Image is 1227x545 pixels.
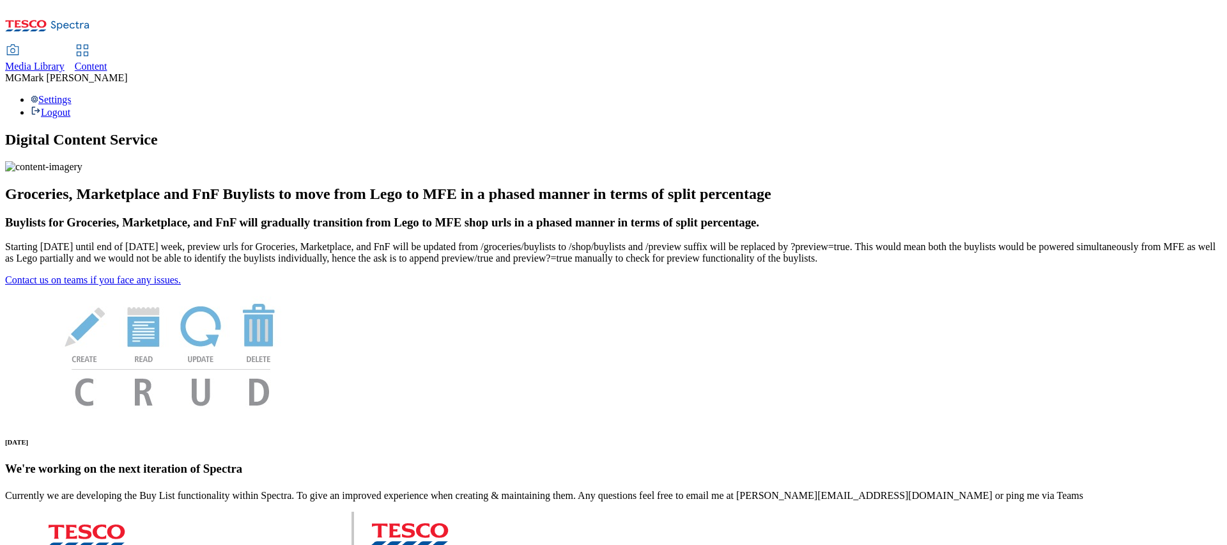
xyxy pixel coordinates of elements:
a: Logout [31,107,70,118]
span: MG [5,72,22,83]
a: Media Library [5,45,65,72]
h3: Buylists for Groceries, Marketplace, and FnF will gradually transition from Lego to MFE shop urls... [5,216,1222,230]
h6: [DATE] [5,438,1222,446]
h1: Digital Content Service [5,131,1222,148]
span: Mark [PERSON_NAME] [22,72,128,83]
p: Starting [DATE] until end of [DATE] week, preview urls for Groceries, Marketplace, and FnF will b... [5,241,1222,264]
h2: Groceries, Marketplace and FnF Buylists to move from Lego to MFE in a phased manner in terms of s... [5,186,1222,203]
span: Media Library [5,61,65,72]
a: Contact us on teams if you face any issues. [5,274,181,285]
span: Content [75,61,107,72]
a: Content [75,45,107,72]
h3: We're working on the next iteration of Spectra [5,462,1222,476]
p: Currently we are developing the Buy List functionality within Spectra. To give an improved experi... [5,490,1222,502]
a: Settings [31,94,72,105]
img: News Image [5,286,337,420]
img: content-imagery [5,161,82,173]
